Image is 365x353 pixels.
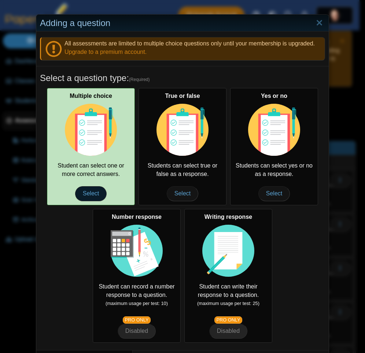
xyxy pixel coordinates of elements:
h5: Select a question type: [40,72,325,84]
b: True or false [165,93,200,99]
a: PRO ONLY [123,316,151,324]
small: (maximum usage per test: 10) [106,301,168,306]
b: Yes or no [261,93,287,99]
span: Select [258,186,290,201]
span: Disabled [125,328,148,334]
b: Number response [112,214,162,220]
button: Writing response Student can write their response to a question. (maximum usage per test: 25) PRO... [209,324,247,338]
span: Disabled [217,328,240,334]
img: item-type-number-response.svg [111,225,163,277]
span: Select [167,186,198,201]
div: Student can select one or more correct answers. [47,88,135,205]
img: item-type-writing-response.svg [202,225,254,277]
div: All assessments are limited to multiple choice questions only until your membership is upgraded. [40,37,325,60]
b: Multiple choice [70,93,112,99]
div: Students can select yes or no as a response. [230,88,318,205]
span: Select [75,186,107,201]
div: Student can record a number response to a question. [93,209,181,343]
div: Students can select true or false as a response. [139,88,226,205]
a: Close [314,17,325,29]
img: item-type-multiple-choice.svg [156,104,209,156]
img: item-type-multiple-choice.svg [248,104,300,156]
b: Writing response [204,214,252,220]
div: Student can write their response to a question. [184,209,272,343]
div: Adding a question [36,15,329,32]
img: item-type-multiple-choice.svg [65,104,117,156]
small: (maximum usage per test: 25) [197,301,259,306]
a: PRO ONLY [214,316,242,324]
button: Number response Student can record a number response to a question. (maximum usage per test: 10) ... [118,324,156,338]
span: (Required) [129,77,150,83]
a: Upgrade to a premium account. [64,49,147,55]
